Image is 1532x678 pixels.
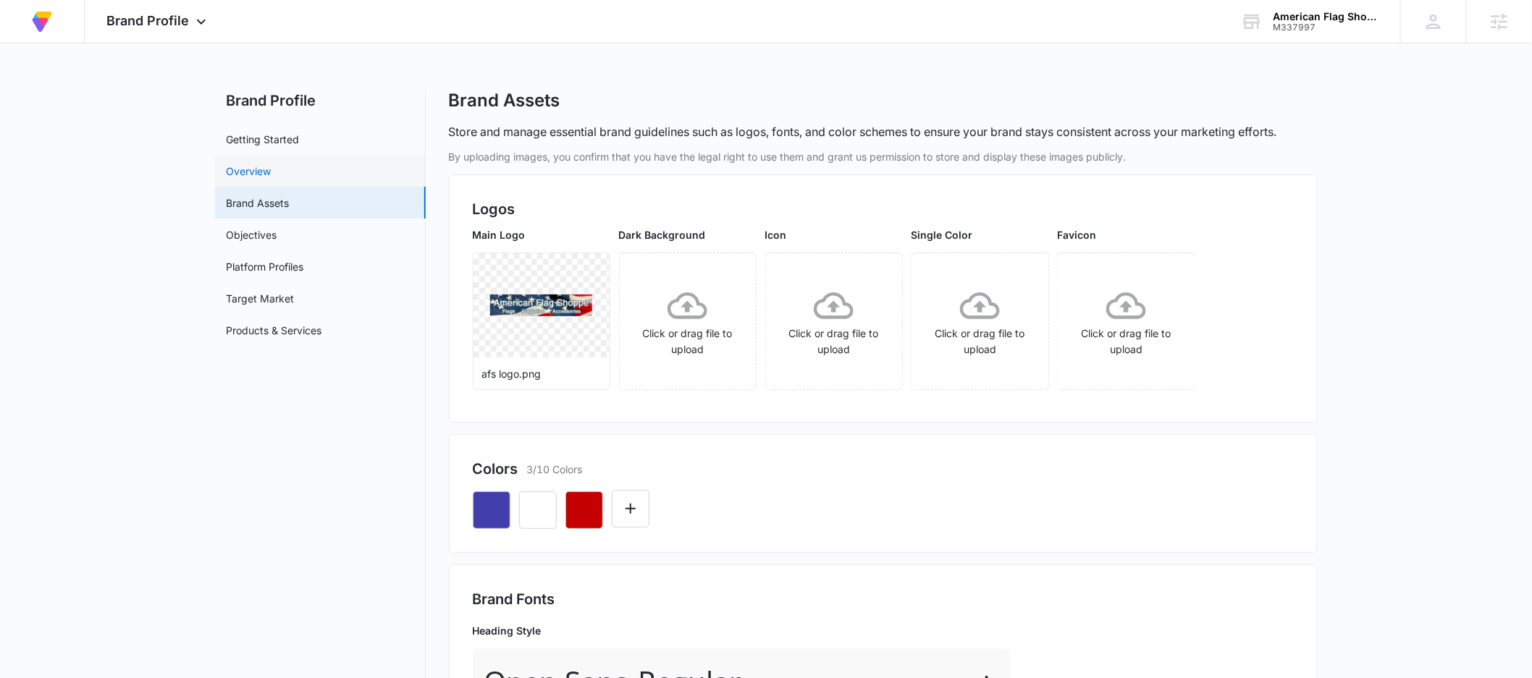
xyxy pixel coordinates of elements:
[912,227,1049,242] p: Single Color
[912,253,1048,389] span: Click or drag file to upload
[215,90,426,111] h2: Brand Profile
[620,253,756,389] span: Click or drag file to upload
[482,366,601,381] p: afs logo.png
[227,132,300,147] a: Getting Started
[620,286,756,357] div: Click or drag file to upload
[473,623,1010,638] p: Heading Style
[1274,22,1379,33] div: account id
[227,164,272,179] a: Overview
[612,490,649,527] button: Edit Color
[765,227,903,242] p: Icon
[227,195,290,211] a: Brand Assets
[227,291,295,306] a: Target Market
[1058,253,1195,389] span: Click or drag file to upload
[473,227,610,242] p: Main Logo
[619,227,757,242] p: Dark Background
[1058,286,1195,357] div: Click or drag file to upload
[449,90,560,111] h1: Brand Assets
[490,294,592,317] img: User uploaded logo
[473,588,1294,610] h2: Brand Fonts
[766,253,902,389] span: Click or drag file to upload
[912,286,1048,357] div: Click or drag file to upload
[1274,11,1379,22] div: account name
[449,123,1277,140] p: Store and manage essential brand guidelines such as logos, fonts, and color schemes to ensure you...
[449,149,1318,164] p: By uploading images, you confirm that you have the legal right to use them and grant us permissio...
[473,198,1294,220] h2: Logos
[1058,227,1195,242] p: Favicon
[766,286,902,357] div: Click or drag file to upload
[227,323,322,338] a: Products & Services
[106,13,189,28] span: Brand Profile
[29,9,55,35] img: Volusion
[227,227,277,242] a: Objectives
[473,458,518,480] h2: Colors
[527,462,583,477] p: 3/10 Colors
[227,259,304,274] a: Platform Profiles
